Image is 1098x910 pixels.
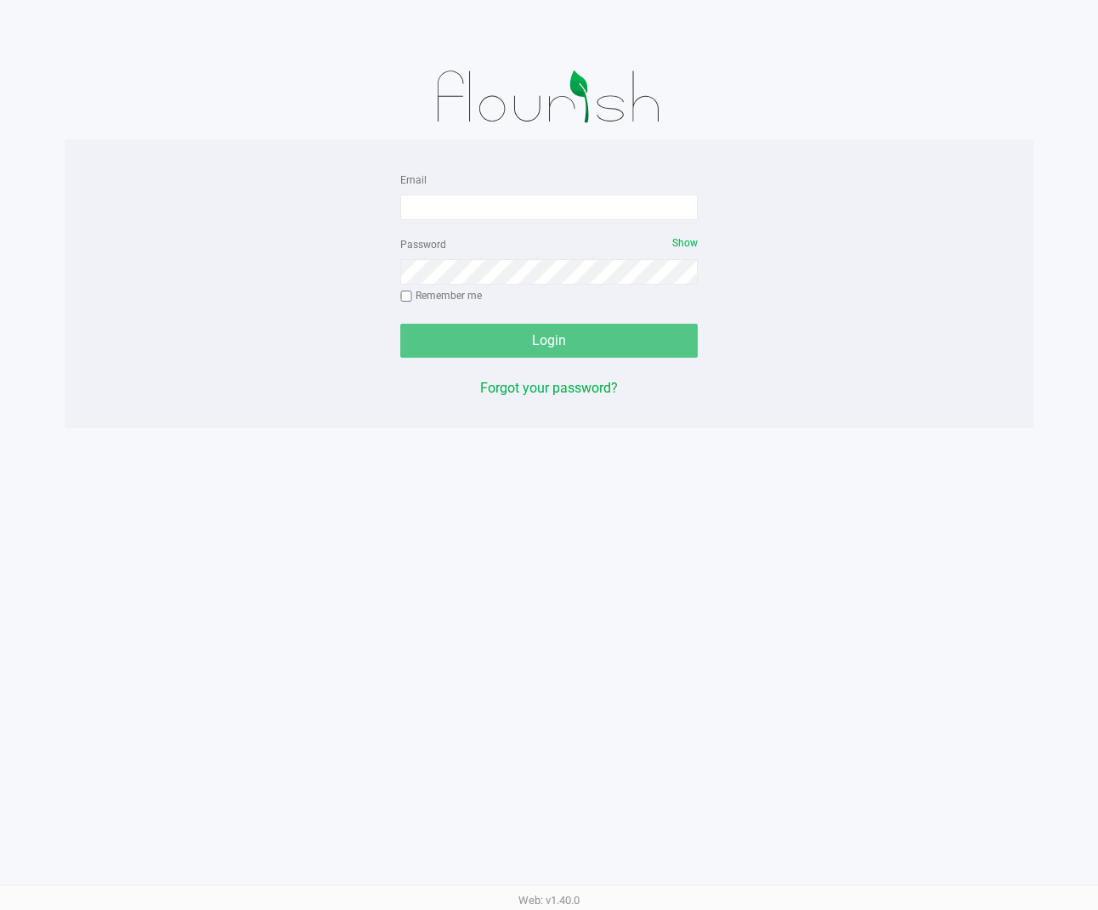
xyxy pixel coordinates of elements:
[400,237,446,252] label: Password
[672,237,698,249] span: Show
[400,172,427,188] label: Email
[480,378,618,398] button: Forgot your password?
[400,288,482,303] label: Remember me
[400,291,412,302] input: Remember me
[518,894,580,907] span: Web: v1.40.0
